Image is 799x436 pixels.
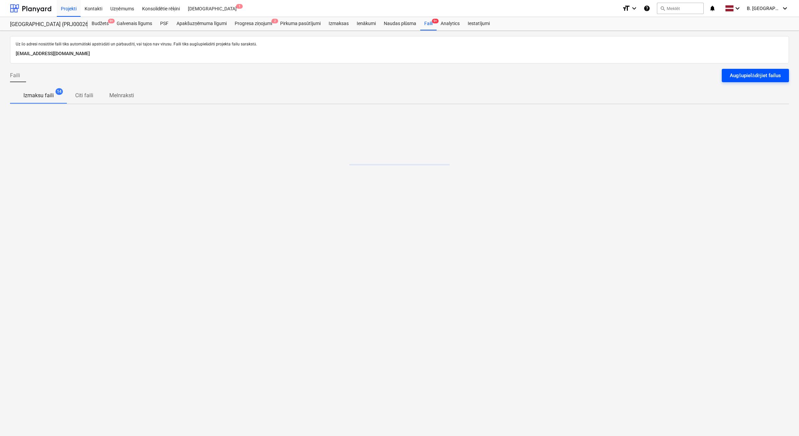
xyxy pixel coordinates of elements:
[276,17,325,30] a: Pirkuma pasūtījumi
[380,17,421,30] a: Naudas plūsma
[622,4,630,12] i: format_size
[55,88,63,95] span: 14
[657,3,704,14] button: Meklēt
[781,4,789,12] i: keyboard_arrow_down
[722,69,789,82] button: Augšupielādējiet failus
[271,19,278,23] span: 2
[16,42,783,47] p: Uz šo adresi nosūtītie faili tiks automātiski apstrādāti un pārbaudīti, vai tajos nav vīrusu. Fai...
[10,21,80,28] div: [GEOGRAPHIC_DATA] (PRJ0002627, K-1 un K-2(2.kārta) 2601960
[23,92,54,100] p: Izmaksu faili
[109,92,134,100] p: Melnraksti
[432,19,439,23] span: 9+
[420,17,437,30] div: Faili
[766,404,799,436] iframe: Chat Widget
[236,4,243,9] span: 1
[231,17,276,30] a: Progresa ziņojumi2
[156,17,173,30] a: PSF
[733,4,741,12] i: keyboard_arrow_down
[644,4,650,12] i: Zināšanu pamats
[16,50,783,58] p: [EMAIL_ADDRESS][DOMAIN_NAME]
[709,4,716,12] i: notifications
[10,71,20,80] span: Faili
[730,71,781,80] div: Augšupielādējiet failus
[660,6,665,11] span: search
[75,92,93,100] p: Citi faili
[231,17,276,30] div: Progresa ziņojumi
[420,17,437,30] a: Faili9+
[353,17,380,30] a: Ienākumi
[108,19,115,23] span: 9+
[88,17,113,30] a: Budžets9+
[464,17,494,30] a: Iestatījumi
[437,17,464,30] a: Analytics
[88,17,113,30] div: Budžets
[173,17,231,30] a: Apakšuzņēmuma līgumi
[747,6,780,11] span: B. [GEOGRAPHIC_DATA]
[113,17,156,30] a: Galvenais līgums
[630,4,638,12] i: keyboard_arrow_down
[325,17,353,30] a: Izmaksas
